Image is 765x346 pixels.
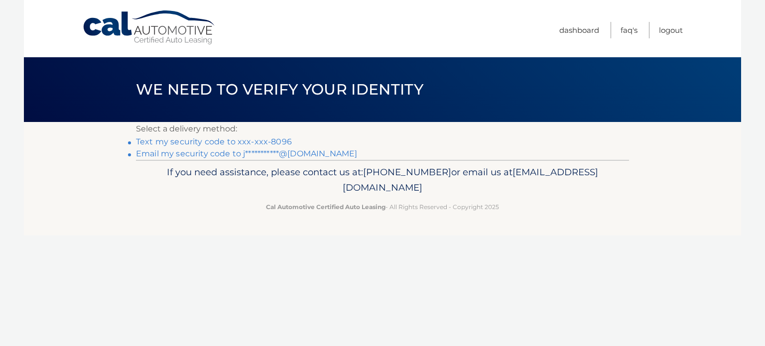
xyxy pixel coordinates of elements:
a: Cal Automotive [82,10,217,45]
a: Dashboard [559,22,599,38]
p: - All Rights Reserved - Copyright 2025 [142,202,623,212]
a: Logout [659,22,683,38]
a: Text my security code to xxx-xxx-8096 [136,137,292,146]
p: If you need assistance, please contact us at: or email us at [142,164,623,196]
span: We need to verify your identity [136,80,423,99]
span: [PHONE_NUMBER] [363,166,451,178]
strong: Cal Automotive Certified Auto Leasing [266,203,385,211]
p: Select a delivery method: [136,122,629,136]
a: FAQ's [621,22,637,38]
